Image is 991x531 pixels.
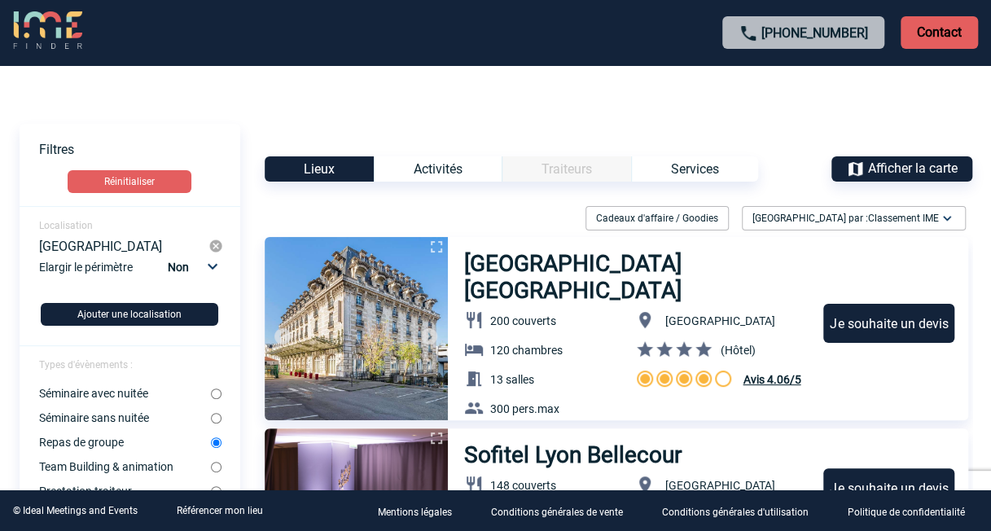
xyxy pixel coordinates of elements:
[265,156,374,182] div: Lieux
[848,507,965,518] p: Politique de confidentialité
[635,310,655,330] img: baseline_location_on_white_24dp-b.png
[502,156,631,182] div: Catégorie non disponible pour le type d’Événement sélectionné
[868,213,939,224] span: Classement IME
[743,373,800,386] span: Avis 4.06/5
[649,503,835,519] a: Conditions générales d'utilisation
[39,220,93,231] span: Localisation
[490,479,556,492] span: 148 couverts
[68,170,191,193] button: Réinitialiser
[464,369,484,388] img: baseline_meeting_room_white_24dp-b.png
[208,239,223,253] img: cancel-24-px-g.png
[265,237,448,420] img: 1.jpg
[39,142,240,157] p: Filtres
[464,250,809,304] h3: [GEOGRAPHIC_DATA] [GEOGRAPHIC_DATA]
[464,441,684,468] h3: Sofitel Lyon Bellecour
[464,475,484,494] img: baseline_restaurant_white_24dp-b.png
[464,310,484,330] img: baseline_restaurant_white_24dp-b.png
[664,314,774,327] span: [GEOGRAPHIC_DATA]
[635,475,655,494] img: baseline_location_on_white_24dp-b.png
[490,314,556,327] span: 200 couverts
[39,411,211,424] label: Séminaire sans nuitée
[39,239,209,253] div: [GEOGRAPHIC_DATA]
[13,505,138,516] div: © Ideal Meetings and Events
[901,16,978,49] p: Contact
[378,507,452,518] p: Mentions légales
[662,507,809,518] p: Conditions générales d'utilisation
[579,206,735,230] div: Filtrer sur Cadeaux d'affaire / Goodies
[39,359,133,371] span: Types d'évènements :
[39,257,224,290] div: Elargir le périmètre
[490,373,534,386] span: 13 salles
[823,304,954,343] div: Je souhaite un devis
[761,25,868,41] a: [PHONE_NUMBER]
[835,503,991,519] a: Politique de confidentialité
[39,387,211,400] label: Séminaire avec nuitée
[39,485,211,498] label: Prestation traiteur
[464,398,484,418] img: baseline_group_white_24dp-b.png
[664,479,774,492] span: [GEOGRAPHIC_DATA]
[365,503,478,519] a: Mentions légales
[823,468,954,507] div: Je souhaite un devis
[39,436,211,449] label: Repas de groupe
[752,210,939,226] span: [GEOGRAPHIC_DATA] par :
[20,170,240,193] a: Réinitialiser
[720,344,755,357] span: (Hôtel)
[41,303,218,326] button: Ajouter une localisation
[491,507,623,518] p: Conditions générales de vente
[490,402,559,415] span: 300 pers.max
[585,206,729,230] div: Cadeaux d'affaire / Goodies
[490,344,563,357] span: 120 chambres
[177,505,263,516] a: Référencer mon lieu
[374,156,502,182] div: Activités
[939,210,955,226] img: baseline_expand_more_white_24dp-b.png
[478,503,649,519] a: Conditions générales de vente
[868,160,958,176] span: Afficher la carte
[739,24,758,43] img: call-24-px.png
[39,460,211,473] label: Team Building & animation
[631,156,758,182] div: Services
[464,340,484,359] img: baseline_hotel_white_24dp-b.png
